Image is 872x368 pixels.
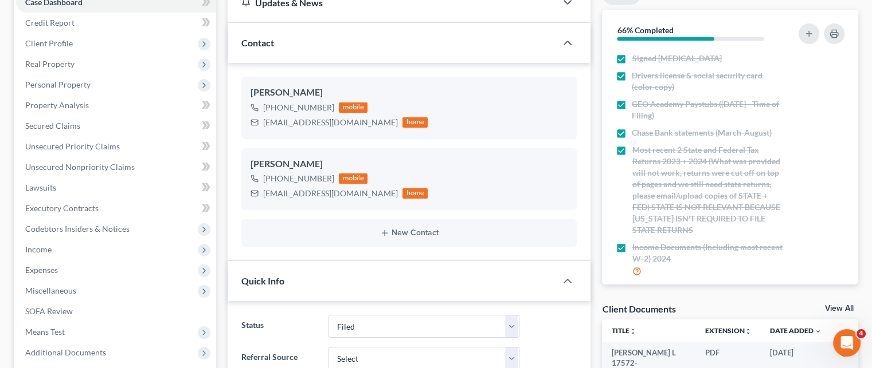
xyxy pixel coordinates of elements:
i: expand_more [815,328,822,335]
span: Income Documents (Including most recent W-2) 2024 [632,242,784,264]
span: Additional Documents [25,347,106,357]
span: Contact [241,37,274,48]
a: View All [825,304,854,312]
span: Most recent 2 State and Federal Tax Returns 2023 + 2024 (What was provided will not work, returns... [632,144,784,236]
div: [PHONE_NUMBER] [263,173,334,184]
span: Means Test [25,327,65,337]
span: Client Profile [25,38,73,48]
a: SOFA Review [16,301,216,322]
iframe: Intercom live chat [833,329,861,357]
a: Date Added expand_more [770,326,822,335]
span: Lawsuits [25,183,56,192]
div: [PERSON_NAME] [251,157,568,171]
span: Quick Info [241,275,284,286]
a: Credit Report [16,13,216,33]
a: Titleunfold_more [611,326,636,335]
span: Credit Report [25,18,75,27]
span: Secured Claims [25,121,80,130]
a: Lawsuits [16,177,216,198]
a: Unsecured Nonpriority Claims [16,157,216,177]
a: Extensionunfold_more [705,326,752,335]
span: Unsecured Nonpriority Claims [25,162,135,172]
span: 4 [857,329,866,338]
span: Property Analysis [25,100,89,110]
div: [EMAIL_ADDRESS][DOMAIN_NAME] [263,117,398,128]
a: Secured Claims [16,116,216,136]
span: SOFA Review [25,306,73,316]
span: Codebtors Insiders & Notices [25,224,130,234]
span: Expenses [25,265,58,275]
label: Status [236,315,322,338]
a: Unsecured Priority Claims [16,136,216,157]
span: Chase Bank statements (March-August) [632,127,772,139]
i: unfold_more [745,328,752,335]
span: Miscellaneous [25,286,76,295]
div: home [402,117,428,128]
span: Income [25,244,52,254]
div: [EMAIL_ADDRESS][DOMAIN_NAME] [263,188,398,199]
span: Drivers license & social security card (color copy) [632,70,784,93]
div: mobile [339,173,367,184]
div: Client Documents [602,303,675,315]
span: Real Property [25,59,75,69]
a: Executory Contracts [16,198,216,219]
span: Unsecured Priority Claims [25,141,120,151]
span: Vehicle Lease Agreement [632,283,721,295]
span: GEO Academy Paystubs ([DATE] - Time of Filing) [632,98,784,121]
div: [PERSON_NAME] [251,86,568,100]
button: New Contact [251,228,568,238]
span: Executory Contracts [25,203,99,213]
span: Personal Property [25,80,91,89]
span: Signed [MEDICAL_DATA] [632,53,721,64]
i: unfold_more [629,328,636,335]
div: mobile [339,102,367,113]
div: home [402,188,428,199]
a: Property Analysis [16,95,216,116]
strong: 66% Completed [617,25,673,35]
div: [PHONE_NUMBER] [263,102,334,113]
